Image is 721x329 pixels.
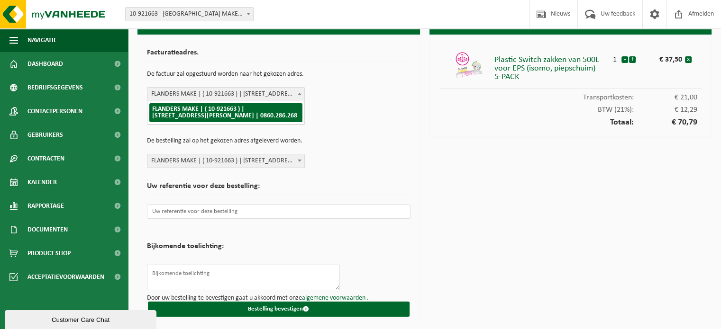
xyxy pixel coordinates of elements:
[634,118,697,127] span: € 70,79
[302,294,369,302] a: algemene voorwaarden .
[685,56,692,63] button: x
[27,147,64,170] span: Contracten
[27,194,64,218] span: Rapportage
[147,242,224,255] h2: Bijkomende toelichting:
[27,265,104,289] span: Acceptatievoorwaarden
[634,106,697,114] span: € 12,29
[634,94,697,101] span: € 21,00
[5,308,158,329] iframe: chat widget
[147,154,305,168] span: FLANDERS MAKE | ( 10-921663 ) | GRAAF KAREL DE GOEDELAAN 16, 8500 KORTRIJK | 0860.286.268
[147,133,411,149] p: De bestelling zal op het gekozen adres afgeleverd worden.
[148,302,410,317] button: Bestelling bevestigen
[147,295,411,302] p: Door uw bestelling te bevestigen gaat u akkoord met onze
[126,8,253,21] span: 10-921663 - FLANDERS MAKE - KORTRIJK
[621,56,628,63] button: -
[27,241,71,265] span: Product Shop
[27,76,83,99] span: Bedrijfsgegevens
[147,49,411,62] h2: Facturatieadres.
[27,170,57,194] span: Kalender
[147,154,304,168] span: FLANDERS MAKE | ( 10-921663 ) | GRAAF KAREL DE GOEDELAAN 16, 8500 KORTRIJK | 0860.286.268
[27,218,68,241] span: Documenten
[125,7,254,21] span: 10-921663 - FLANDERS MAKE - KORTRIJK
[439,89,703,101] div: Transportkosten:
[647,51,684,63] div: € 37,50
[147,87,305,101] span: FLANDERS MAKE | ( 10-921663 ) | GRAAF KAREL DE GOEDELAAN 16, 8500 KORTRIJK | 0860.286.268
[439,101,703,114] div: BTW (21%):
[147,205,411,219] input: Uw referentie voor deze bestelling
[27,99,82,123] span: Contactpersonen
[27,28,57,52] span: Navigatie
[609,51,621,63] div: 1
[149,103,302,122] li: FLANDERS MAKE | ( 10-921663 ) | [STREET_ADDRESS][PERSON_NAME] | 0860.286.268
[147,88,304,101] span: FLANDERS MAKE | ( 10-921663 ) | GRAAF KAREL DE GOEDELAAN 16, 8500 KORTRIJK | 0860.286.268
[439,114,703,127] div: Totaal:
[629,56,636,63] button: +
[27,123,63,147] span: Gebruikers
[494,51,609,81] div: Plastic Switch zakken van 500L voor EPS (isomo, piepschuim) 5-PACK
[147,66,411,82] p: De factuur zal opgestuurd worden naar het gekozen adres.
[455,51,483,80] img: 01-999955
[147,182,411,195] h2: Uw referentie voor deze bestelling:
[27,52,63,76] span: Dashboard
